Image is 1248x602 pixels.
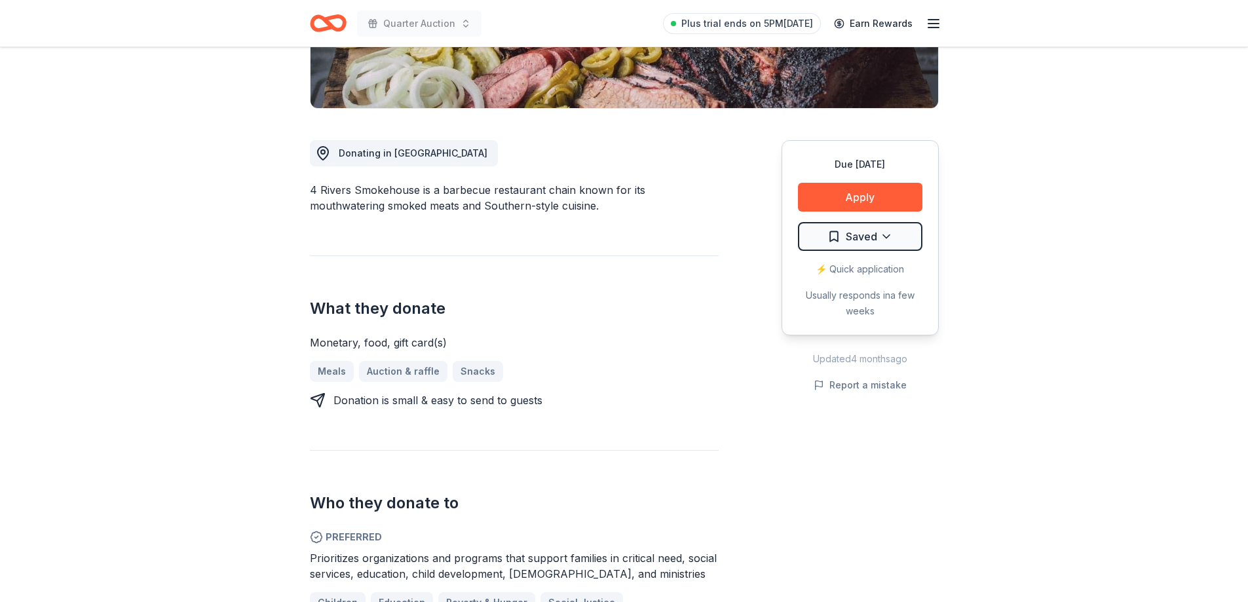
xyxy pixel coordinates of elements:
button: Report a mistake [814,377,907,393]
div: Updated 4 months ago [782,351,939,367]
a: Earn Rewards [826,12,920,35]
div: Monetary, food, gift card(s) [310,335,719,350]
span: Prioritizes organizations and programs that support families in critical need, social services, e... [310,552,717,580]
div: ⚡️ Quick application [798,261,922,277]
span: Saved [846,228,877,245]
h2: What they donate [310,298,719,319]
button: Apply [798,183,922,212]
div: Donation is small & easy to send to guests [333,392,542,408]
a: Auction & raffle [359,361,447,382]
button: Quarter Auction [357,10,482,37]
span: Preferred [310,529,719,545]
span: Donating in [GEOGRAPHIC_DATA] [339,147,487,159]
a: Snacks [453,361,503,382]
button: Saved [798,222,922,251]
a: Plus trial ends on 5PM[DATE] [663,13,821,34]
a: Meals [310,361,354,382]
a: Home [310,8,347,39]
div: Due [DATE] [798,157,922,172]
div: 4 Rivers Smokehouse is a barbecue restaurant chain known for its mouthwatering smoked meats and S... [310,182,719,214]
div: Usually responds in a few weeks [798,288,922,319]
h2: Who they donate to [310,493,719,514]
span: Quarter Auction [383,16,455,31]
span: Plus trial ends on 5PM[DATE] [681,16,813,31]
